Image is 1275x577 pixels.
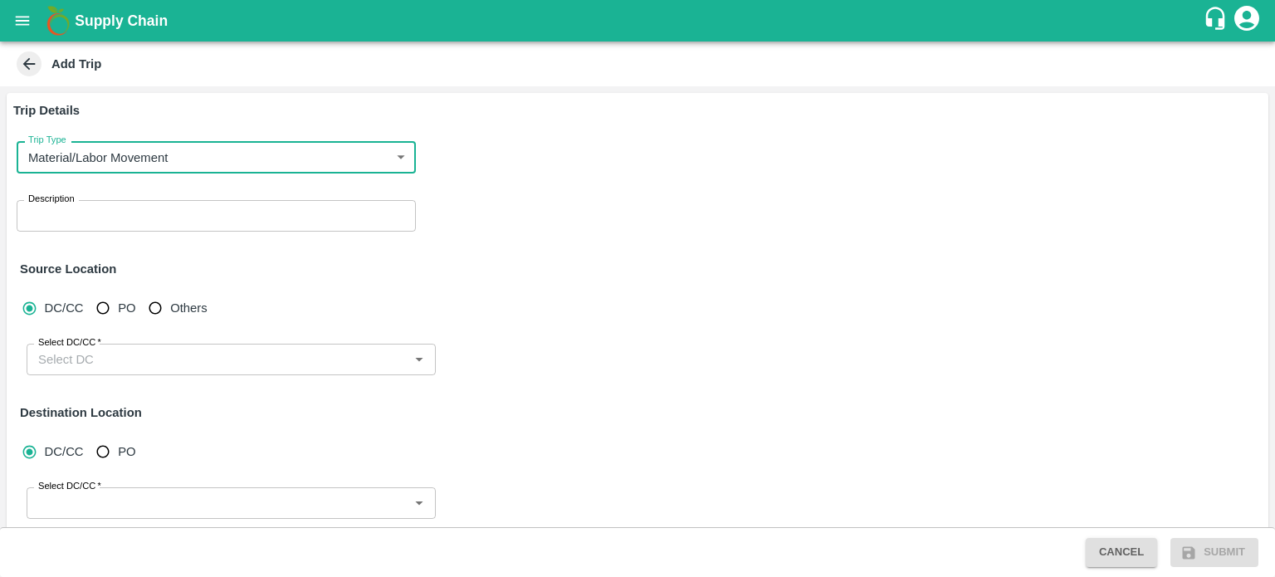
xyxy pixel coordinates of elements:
p: Material/Labor Movement [28,149,168,167]
a: Supply Chain [75,9,1203,32]
span: DC/CC [45,443,84,461]
label: Description [28,193,75,206]
strong: Trip Details [13,104,80,117]
b: Supply Chain [75,12,168,29]
input: Select DC [32,349,403,370]
span: DC/CC [45,299,84,317]
strong: Destination Location [20,406,142,419]
div: account of current user [1232,3,1262,38]
button: Open [408,349,430,370]
button: Cancel [1086,538,1157,567]
div: customer-support [1203,6,1232,36]
b: Add Trip [51,57,101,71]
strong: Source Location [20,262,116,276]
span: PO [118,299,135,317]
label: Trip Type [28,134,66,147]
span: Others [170,299,208,317]
span: PO [118,443,135,461]
label: Select DC/CC [38,336,101,350]
img: logo [42,4,75,37]
button: open drawer [3,2,42,40]
button: Open [408,492,430,514]
label: Select DC/CC [38,480,101,493]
